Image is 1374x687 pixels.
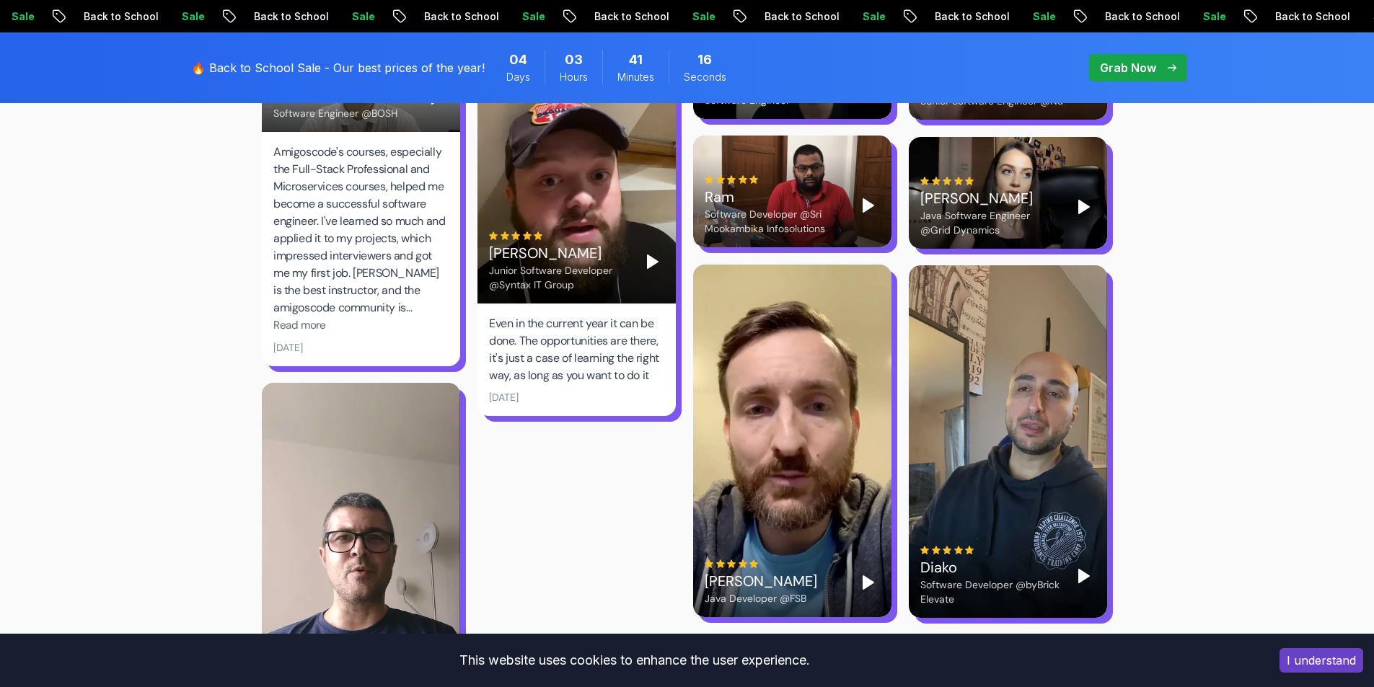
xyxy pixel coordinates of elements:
p: Sale [1010,9,1056,24]
div: [PERSON_NAME] [489,243,630,263]
span: Seconds [684,70,726,84]
span: Days [506,70,530,84]
p: Back to School [401,9,499,24]
button: Play [1073,564,1096,588]
button: Read more [273,317,326,334]
p: Sale [669,9,715,24]
div: Even in the current year it can be done. The opportunities are there, it's just a case of learnin... [489,315,664,384]
div: [PERSON_NAME] [920,188,1061,208]
div: Ram [705,187,845,207]
div: Diako [920,557,1061,577]
p: Back to School [231,9,329,24]
span: 16 Seconds [697,50,712,70]
div: [PERSON_NAME] [705,571,817,591]
span: Minutes [617,70,654,84]
button: Accept cookies [1280,648,1363,673]
p: 🔥 Back to School Sale - Our best prices of the year! [191,59,485,76]
div: Junior Software Developer @Syntax IT Group [489,263,630,292]
span: 4 Days [509,50,527,70]
div: Java Developer @FSB [705,591,817,606]
span: Hours [560,70,588,84]
p: Sale [840,9,886,24]
div: Java Software Engineer @Grid Dynamics [920,208,1061,237]
p: Back to School [1082,9,1180,24]
div: [DATE] [273,340,303,355]
p: Back to School [1252,9,1350,24]
div: Software Engineer @BOSH [273,106,398,120]
p: Sale [499,9,545,24]
span: 41 Minutes [629,50,643,70]
p: Back to School [912,9,1010,24]
div: [DATE] [489,390,519,404]
div: This website uses cookies to enhance the user experience. [11,644,1258,676]
button: Play [857,571,880,594]
p: Grab Now [1100,59,1156,76]
p: Sale [159,9,205,24]
div: Software Developer @byBrick Elevate [920,577,1061,606]
p: Back to School [571,9,669,24]
span: 3 Hours [565,50,583,70]
button: Play [1073,195,1096,218]
div: Software Developer @Sri Mookambika Infosolutions [705,207,845,236]
div: Amigoscode's courses, especially the Full-Stack Professional and Microservices courses, helped me... [273,143,449,316]
p: Back to School [741,9,840,24]
p: Sale [1180,9,1226,24]
button: Play [857,194,880,217]
p: Back to School [61,9,159,24]
p: Sale [329,9,375,24]
span: Read more [273,318,326,332]
button: Play [641,250,664,273]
